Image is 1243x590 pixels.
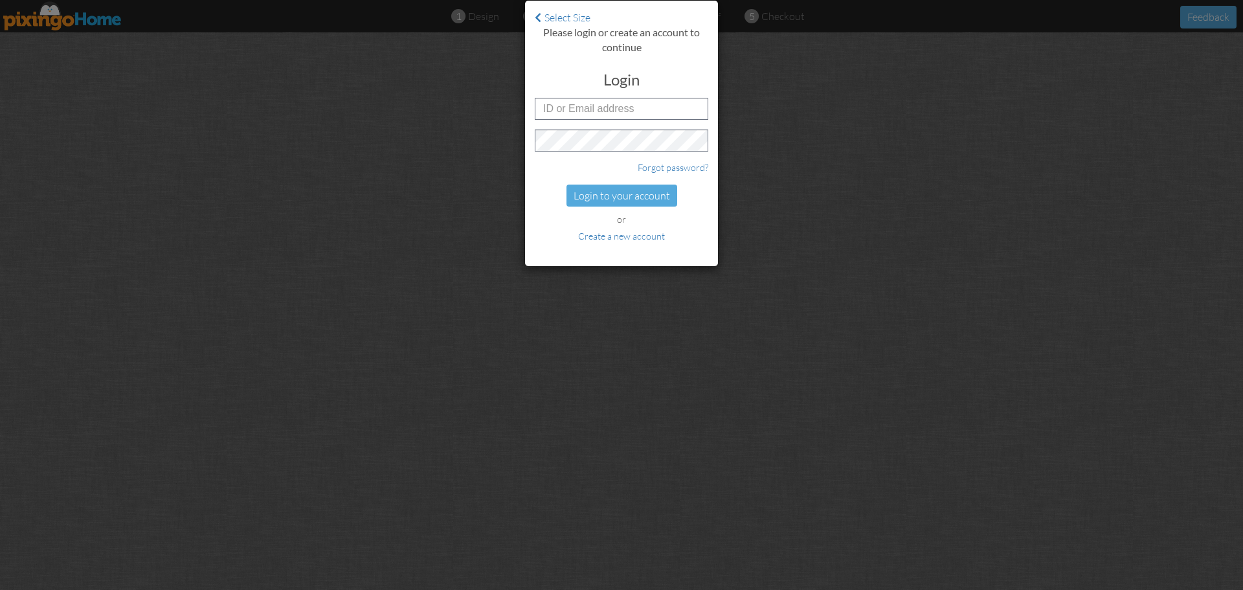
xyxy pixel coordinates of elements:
strong: Please login or create an account to continue [543,26,700,53]
input: ID or Email address [535,98,708,120]
div: or [535,213,708,227]
div: Login to your account [566,185,677,207]
iframe: Chat [1242,589,1243,590]
h3: Login [535,71,708,88]
a: Create a new account [578,231,665,242]
a: Select Size [535,11,590,24]
a: Forgot password? [638,162,708,173]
